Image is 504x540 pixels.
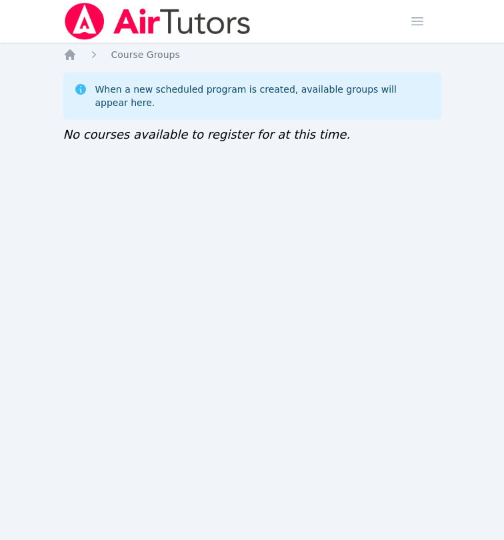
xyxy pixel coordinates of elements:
span: No courses available to register for at this time. [63,127,351,141]
img: Air Tutors [63,3,252,40]
div: When a new scheduled program is created, available groups will appear here. [95,83,431,109]
nav: Breadcrumb [63,48,441,61]
span: Course Groups [111,49,180,60]
a: Course Groups [111,48,180,61]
